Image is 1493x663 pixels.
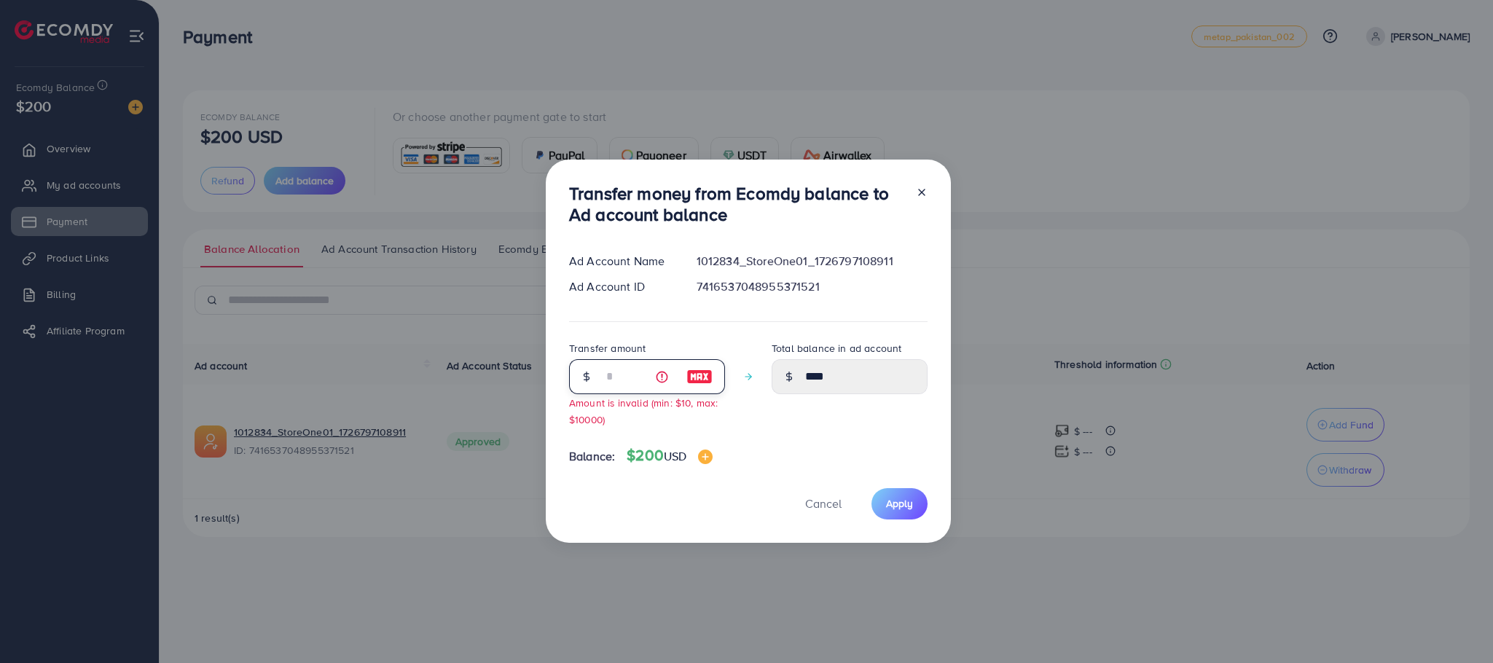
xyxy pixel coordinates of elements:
[805,495,842,511] span: Cancel
[569,341,646,356] label: Transfer amount
[772,341,901,356] label: Total balance in ad account
[664,448,686,464] span: USD
[686,368,713,385] img: image
[569,183,904,225] h3: Transfer money from Ecomdy balance to Ad account balance
[557,253,685,270] div: Ad Account Name
[569,448,615,465] span: Balance:
[1431,597,1482,652] iframe: Chat
[787,488,860,519] button: Cancel
[698,450,713,464] img: image
[871,488,928,519] button: Apply
[569,396,718,426] small: Amount is invalid (min: $10, max: $10000)
[886,496,913,511] span: Apply
[685,278,939,295] div: 7416537048955371521
[685,253,939,270] div: 1012834_StoreOne01_1726797108911
[627,447,713,465] h4: $200
[557,278,685,295] div: Ad Account ID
